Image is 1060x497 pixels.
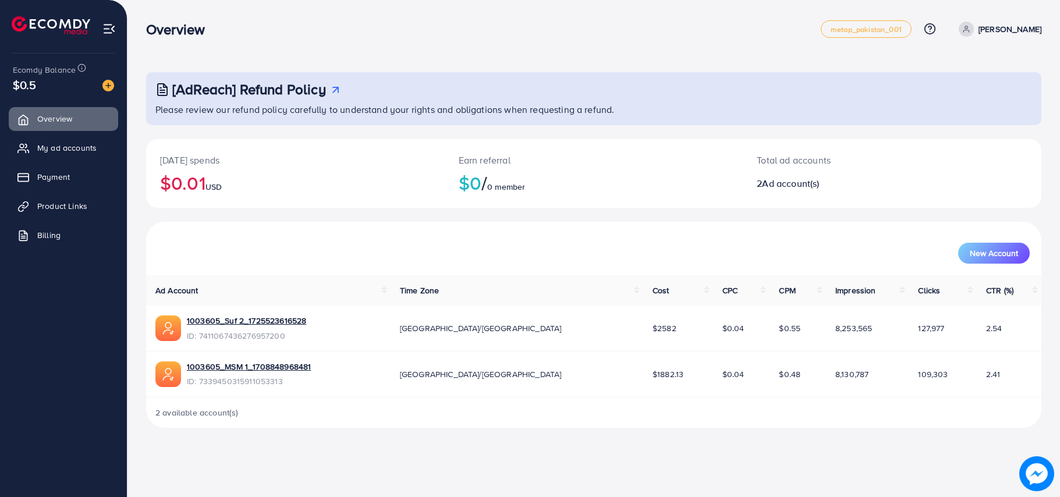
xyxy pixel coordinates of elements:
[102,80,114,91] img: image
[722,368,745,380] span: $0.04
[160,153,431,167] p: [DATE] spends
[481,169,487,196] span: /
[9,136,118,159] a: My ad accounts
[653,322,676,334] span: $2582
[205,181,222,193] span: USD
[13,64,76,76] span: Ecomdy Balance
[9,165,118,189] a: Payment
[835,322,872,334] span: 8,253,565
[835,285,876,296] span: Impression
[155,102,1034,116] p: Please review our refund policy carefully to understand your rights and obligations when requesti...
[779,368,800,380] span: $0.48
[487,181,525,193] span: 0 member
[12,16,90,34] img: logo
[918,322,944,334] span: 127,977
[459,153,729,167] p: Earn referral
[779,285,795,296] span: CPM
[37,142,97,154] span: My ad accounts
[160,172,431,194] h2: $0.01
[146,21,214,38] h3: Overview
[757,153,953,167] p: Total ad accounts
[722,285,738,296] span: CPC
[400,285,439,296] span: Time Zone
[954,22,1041,37] a: [PERSON_NAME]
[187,315,306,326] a: 1003605_Suf 2_1725523616528
[9,107,118,130] a: Overview
[762,177,819,190] span: Ad account(s)
[37,113,72,125] span: Overview
[986,368,1001,380] span: 2.41
[9,194,118,218] a: Product Links
[835,368,868,380] span: 8,130,787
[918,285,940,296] span: Clicks
[187,330,306,342] span: ID: 7411067436276957200
[102,22,116,35] img: menu
[155,361,181,387] img: ic-ads-acc.e4c84228.svg
[757,178,953,189] h2: 2
[653,368,683,380] span: $1882.13
[986,322,1002,334] span: 2.54
[779,322,800,334] span: $0.55
[13,76,37,93] span: $0.5
[37,200,87,212] span: Product Links
[9,223,118,247] a: Billing
[400,322,562,334] span: [GEOGRAPHIC_DATA]/[GEOGRAPHIC_DATA]
[459,172,729,194] h2: $0
[155,407,239,418] span: 2 available account(s)
[37,171,70,183] span: Payment
[722,322,745,334] span: $0.04
[970,249,1018,257] span: New Account
[187,361,311,372] a: 1003605_MSM 1_1708848968481
[37,229,61,241] span: Billing
[187,375,311,387] span: ID: 7339450315911053313
[918,368,948,380] span: 109,303
[821,20,912,38] a: metap_pakistan_001
[400,368,562,380] span: [GEOGRAPHIC_DATA]/[GEOGRAPHIC_DATA]
[979,22,1041,36] p: [PERSON_NAME]
[155,315,181,341] img: ic-ads-acc.e4c84228.svg
[986,285,1013,296] span: CTR (%)
[958,243,1030,264] button: New Account
[155,285,198,296] span: Ad Account
[1019,456,1054,491] img: image
[831,26,902,33] span: metap_pakistan_001
[172,81,326,98] h3: [AdReach] Refund Policy
[653,285,669,296] span: Cost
